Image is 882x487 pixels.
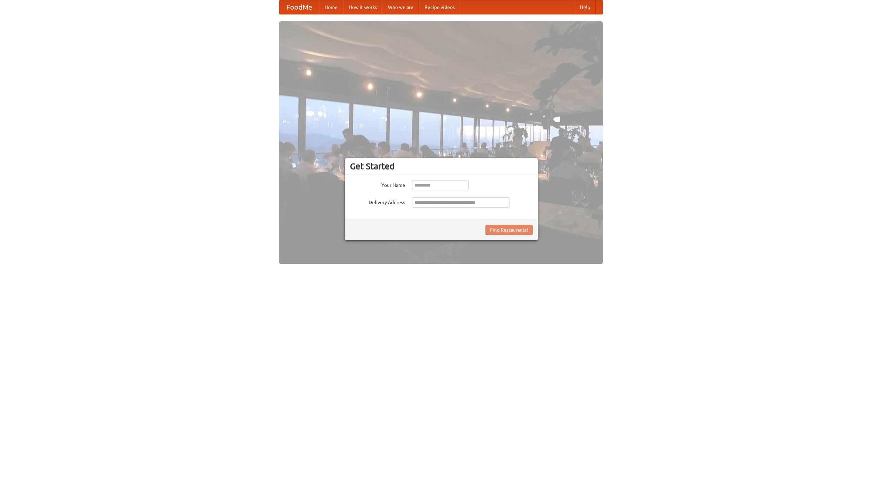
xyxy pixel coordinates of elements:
label: Delivery Address [350,197,405,206]
button: Find Restaurants! [485,225,533,235]
a: Who we are [382,0,419,14]
label: Your Name [350,180,405,189]
a: FoodMe [279,0,319,14]
h3: Get Started [350,161,533,171]
a: How it works [343,0,382,14]
a: Help [574,0,596,14]
a: Recipe videos [419,0,460,14]
a: Home [319,0,343,14]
